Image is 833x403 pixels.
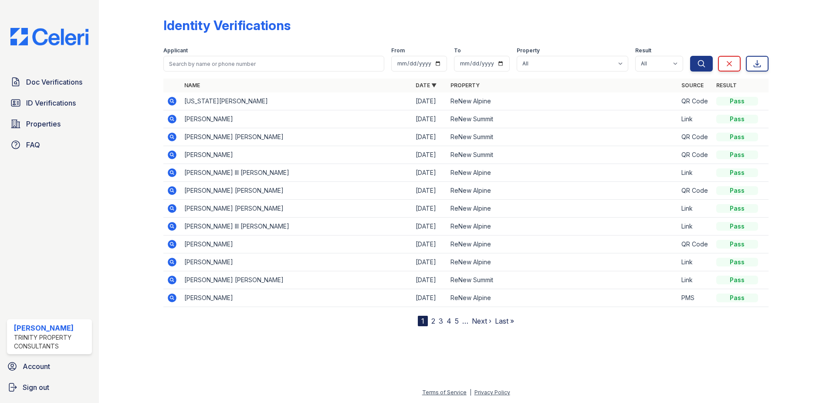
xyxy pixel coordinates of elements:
[181,253,412,271] td: [PERSON_NAME]
[678,236,713,253] td: QR Code
[517,47,540,54] label: Property
[14,323,88,333] div: [PERSON_NAME]
[447,253,678,271] td: ReNew Alpine
[447,146,678,164] td: ReNew Summit
[26,119,61,129] span: Properties
[181,182,412,200] td: [PERSON_NAME] [PERSON_NAME]
[447,182,678,200] td: ReNew Alpine
[678,128,713,146] td: QR Code
[470,389,471,396] div: |
[23,361,50,372] span: Account
[181,92,412,110] td: [US_STATE][PERSON_NAME]
[412,253,447,271] td: [DATE]
[678,92,713,110] td: QR Code
[447,317,451,325] a: 4
[716,133,758,141] div: Pass
[181,146,412,164] td: [PERSON_NAME]
[412,200,447,218] td: [DATE]
[26,77,82,87] span: Doc Verifications
[26,140,40,150] span: FAQ
[447,289,678,307] td: ReNew Alpine
[716,222,758,231] div: Pass
[422,389,467,396] a: Terms of Service
[181,218,412,236] td: [PERSON_NAME] III [PERSON_NAME]
[716,294,758,302] div: Pass
[716,240,758,249] div: Pass
[716,150,758,159] div: Pass
[181,110,412,128] td: [PERSON_NAME]
[412,110,447,128] td: [DATE]
[163,47,188,54] label: Applicant
[716,258,758,266] div: Pass
[412,289,447,307] td: [DATE]
[716,204,758,213] div: Pass
[412,146,447,164] td: [DATE]
[412,182,447,200] td: [DATE]
[474,389,510,396] a: Privacy Policy
[163,56,384,72] input: Search by name or phone number
[7,73,92,91] a: Doc Verifications
[14,333,88,351] div: Trinity Property Consultants
[447,200,678,218] td: ReNew Alpine
[184,82,200,89] a: Name
[447,92,678,110] td: ReNew Alpine
[447,236,678,253] td: ReNew Alpine
[447,128,678,146] td: ReNew Summit
[7,94,92,112] a: ID Verifications
[26,98,76,108] span: ID Verifications
[447,110,678,128] td: ReNew Summit
[412,164,447,182] td: [DATE]
[412,218,447,236] td: [DATE]
[412,92,447,110] td: [DATE]
[472,317,491,325] a: Next ›
[3,379,95,396] a: Sign out
[678,200,713,218] td: Link
[678,110,713,128] td: Link
[681,82,704,89] a: Source
[447,271,678,289] td: ReNew Summit
[181,128,412,146] td: [PERSON_NAME] [PERSON_NAME]
[412,128,447,146] td: [DATE]
[181,289,412,307] td: [PERSON_NAME]
[412,236,447,253] td: [DATE]
[416,82,437,89] a: Date ▼
[447,164,678,182] td: ReNew Alpine
[3,358,95,375] a: Account
[431,317,435,325] a: 2
[450,82,480,89] a: Property
[447,218,678,236] td: ReNew Alpine
[455,317,459,325] a: 5
[454,47,461,54] label: To
[716,82,737,89] a: Result
[716,97,758,106] div: Pass
[716,186,758,195] div: Pass
[23,382,49,393] span: Sign out
[678,164,713,182] td: Link
[678,218,713,236] td: Link
[181,271,412,289] td: [PERSON_NAME] [PERSON_NAME]
[635,47,651,54] label: Result
[678,271,713,289] td: Link
[495,317,514,325] a: Last »
[181,200,412,218] td: [PERSON_NAME] [PERSON_NAME]
[716,276,758,284] div: Pass
[678,182,713,200] td: QR Code
[181,164,412,182] td: [PERSON_NAME] III [PERSON_NAME]
[418,316,428,326] div: 1
[412,271,447,289] td: [DATE]
[678,253,713,271] td: Link
[163,17,291,33] div: Identity Verifications
[716,168,758,177] div: Pass
[7,115,92,133] a: Properties
[678,146,713,164] td: QR Code
[462,316,468,326] span: …
[181,236,412,253] td: [PERSON_NAME]
[716,115,758,123] div: Pass
[7,136,92,154] a: FAQ
[678,289,713,307] td: PMS
[3,28,95,45] img: CE_Logo_Blue-a8612792a0a2168367f1c8372b55b34899dd931a85d93a1a3d3e32e68fde9ad4.png
[391,47,405,54] label: From
[439,317,443,325] a: 3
